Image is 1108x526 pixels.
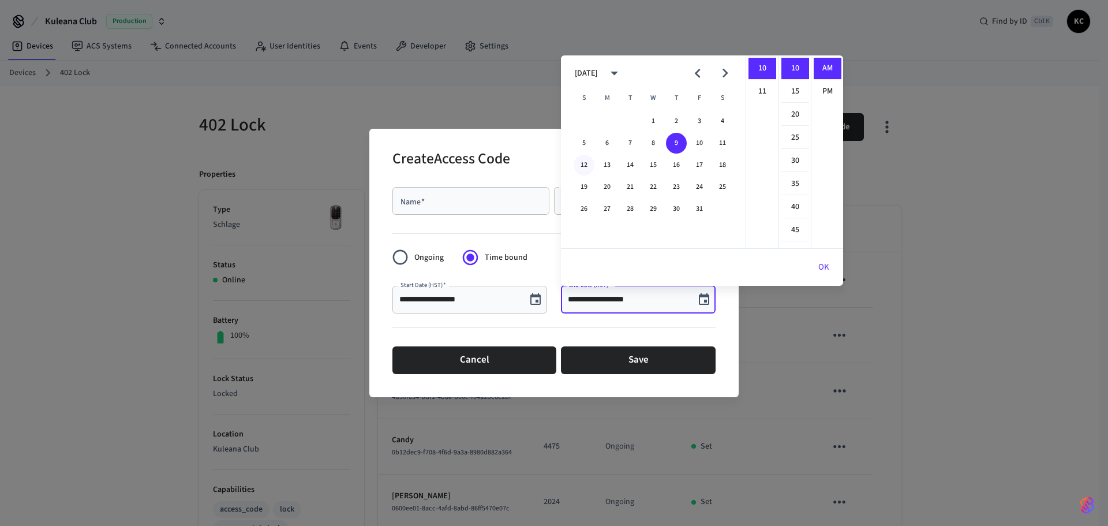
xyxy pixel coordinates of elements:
[666,87,687,110] span: Thursday
[781,127,809,149] li: 25 minutes
[712,111,733,132] button: 4
[574,155,594,176] button: 12
[666,177,687,197] button: 23
[666,155,687,176] button: 16
[811,55,843,248] ul: Select meridiem
[666,133,687,154] button: 9
[392,346,556,374] button: Cancel
[781,150,809,172] li: 30 minutes
[643,133,664,154] button: 8
[689,177,710,197] button: 24
[643,111,664,132] button: 1
[574,177,594,197] button: 19
[601,59,628,87] button: calendar view is open, switch to year view
[620,87,641,110] span: Tuesday
[781,104,809,126] li: 20 minutes
[643,155,664,176] button: 15
[712,177,733,197] button: 25
[712,59,739,87] button: Next month
[620,133,641,154] button: 7
[689,111,710,132] button: 3
[689,87,710,110] span: Friday
[561,346,716,374] button: Save
[620,199,641,219] button: 28
[414,252,444,264] span: Ongoing
[597,133,617,154] button: 6
[712,155,733,176] button: 18
[781,196,809,218] li: 40 minutes
[748,58,776,80] li: 10 hours
[689,155,710,176] button: 17
[781,219,809,241] li: 45 minutes
[814,81,841,102] li: PM
[524,288,547,311] button: Choose date, selected date is Oct 9, 2025
[574,133,594,154] button: 5
[574,199,594,219] button: 26
[643,199,664,219] button: 29
[746,55,778,248] ul: Select hours
[666,199,687,219] button: 30
[400,281,446,289] label: Start Date (HST)
[597,87,617,110] span: Monday
[569,281,611,289] label: End Date (HST)
[643,87,664,110] span: Wednesday
[692,288,716,311] button: Choose date, selected date is Oct 9, 2025
[689,133,710,154] button: 10
[392,143,510,178] h2: Create Access Code
[689,199,710,219] button: 31
[597,199,617,219] button: 27
[620,177,641,197] button: 21
[575,68,597,80] div: [DATE]
[781,58,809,80] li: 10 minutes
[778,55,811,248] ul: Select minutes
[1080,496,1094,514] img: SeamLogoGradient.69752ec5.svg
[814,58,841,80] li: AM
[620,155,641,176] button: 14
[748,81,776,102] li: 11 hours
[712,87,733,110] span: Saturday
[781,81,809,103] li: 15 minutes
[712,133,733,154] button: 11
[666,111,687,132] button: 2
[781,243,809,264] li: 50 minutes
[684,59,711,87] button: Previous month
[597,177,617,197] button: 20
[643,177,664,197] button: 22
[597,155,617,176] button: 13
[781,173,809,195] li: 35 minutes
[804,253,843,281] button: OK
[485,252,527,264] span: Time bound
[574,87,594,110] span: Sunday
